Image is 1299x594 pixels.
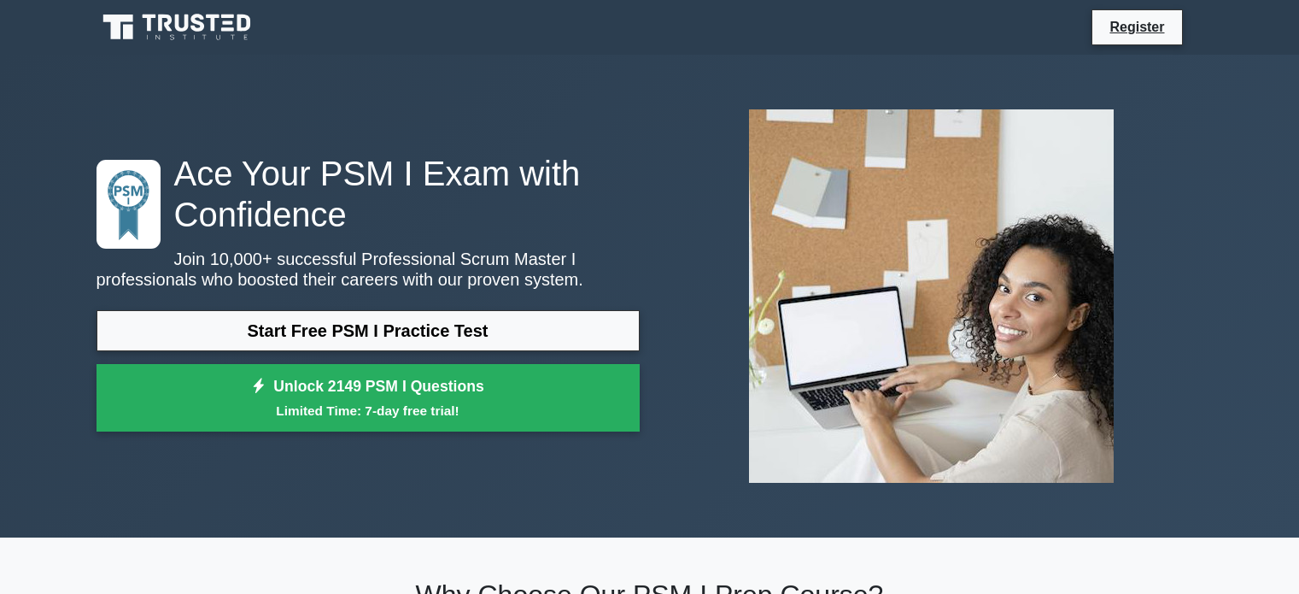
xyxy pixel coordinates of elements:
[97,310,640,351] a: Start Free PSM I Practice Test
[97,364,640,432] a: Unlock 2149 PSM I QuestionsLimited Time: 7-day free trial!
[118,401,618,421] small: Limited Time: 7-day free trial!
[1099,16,1174,38] a: Register
[97,249,640,290] p: Join 10,000+ successful Professional Scrum Master I professionals who boosted their careers with ...
[97,153,640,235] h1: Ace Your PSM I Exam with Confidence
